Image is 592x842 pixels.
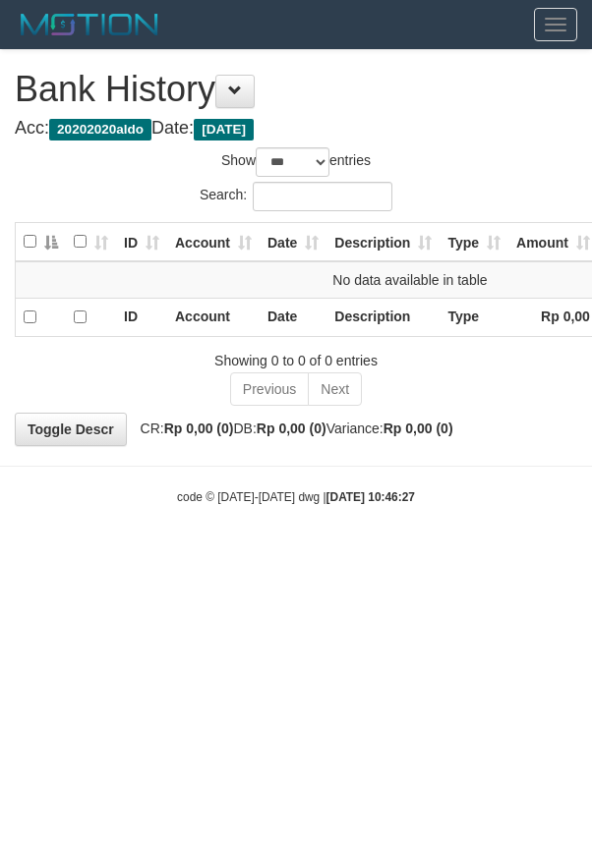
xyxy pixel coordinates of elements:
input: Search: [253,182,392,211]
th: Account: activate to sort column ascending [167,223,260,262]
span: 20202020aldo [49,119,151,140]
a: Next [308,372,362,406]
strong: Rp 0,00 (0) [257,421,326,436]
th: Type: activate to sort column ascending [440,223,508,262]
th: Description [326,299,440,337]
select: Showentries [256,147,329,177]
strong: [DATE] 10:46:27 [326,490,415,504]
img: MOTION_logo.png [15,10,164,39]
label: Search: [200,182,392,211]
span: CR: DB: Variance: [131,421,453,436]
a: Toggle Descr [15,413,127,446]
a: Previous [230,372,309,406]
strong: Rp 0,00 (0) [164,421,234,436]
h1: Bank History [15,70,577,109]
th: : activate to sort column ascending [66,223,116,262]
th: : activate to sort column descending [16,223,67,262]
h4: Acc: Date: [15,119,577,139]
th: Date: activate to sort column ascending [260,223,326,262]
small: code © [DATE]-[DATE] dwg | [177,490,415,504]
th: ID [116,299,167,337]
strong: Rp 0,00 (0) [384,421,453,436]
label: Show entries [221,147,371,177]
th: ID: activate to sort column ascending [116,223,167,262]
th: Type [440,299,508,337]
span: [DATE] [194,119,254,140]
th: Date [260,299,326,337]
th: Account [167,299,260,337]
th: Description: activate to sort column ascending [326,223,440,262]
div: Showing 0 to 0 of 0 entries [15,343,577,370]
